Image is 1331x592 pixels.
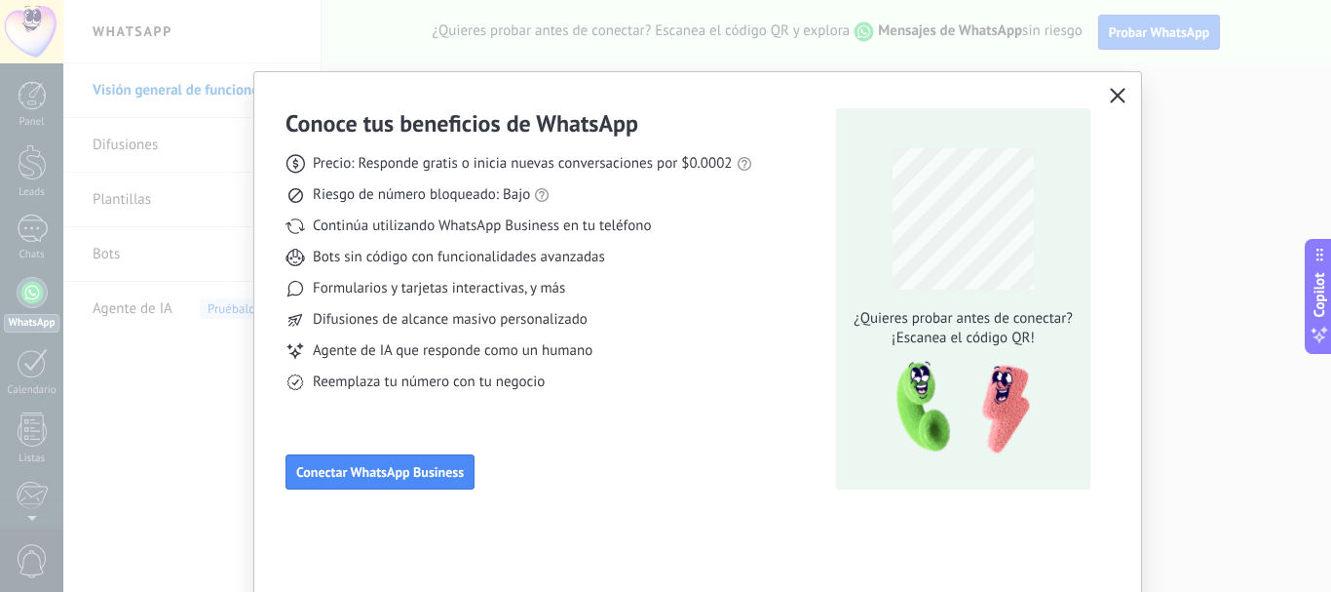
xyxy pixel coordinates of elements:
h3: Conoce tus beneficios de WhatsApp [285,108,638,138]
span: Agente de IA que responde como un humano [313,341,592,361]
span: Difusiones de alcance masivo personalizado [313,310,588,330]
img: qr-pic-1x.png [880,356,1034,460]
span: Conectar WhatsApp Business [296,465,464,479]
span: Continúa utilizando WhatsApp Business en tu teléfono [313,217,651,236]
span: Bots sin código con funcionalidades avanzadas [313,248,605,267]
span: Precio: Responde gratis o inicia nuevas conversaciones por $0.0002 [313,154,733,174]
span: Riesgo de número bloqueado: Bajo [313,185,530,205]
span: Formularios y tarjetas interactivas, y más [313,279,565,298]
span: ¿Quieres probar antes de conectar? [849,309,1079,329]
span: Copilot [1310,272,1329,317]
button: Conectar WhatsApp Business [285,454,475,490]
span: Reemplaza tu número con tu negocio [313,373,545,392]
span: ¡Escanea el código QR! [849,329,1079,348]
